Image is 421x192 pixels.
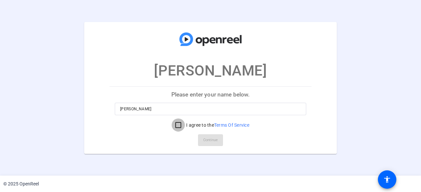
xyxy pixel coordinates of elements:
[383,176,391,183] mat-icon: accessibility
[154,60,267,81] p: [PERSON_NAME]
[110,87,311,102] p: Please enter your name below.
[3,181,39,187] div: © 2025 OpenReel
[214,122,249,128] a: Terms Of Service
[185,122,249,128] label: I agree to the
[120,105,301,113] input: Enter your name
[178,28,243,50] img: company-logo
